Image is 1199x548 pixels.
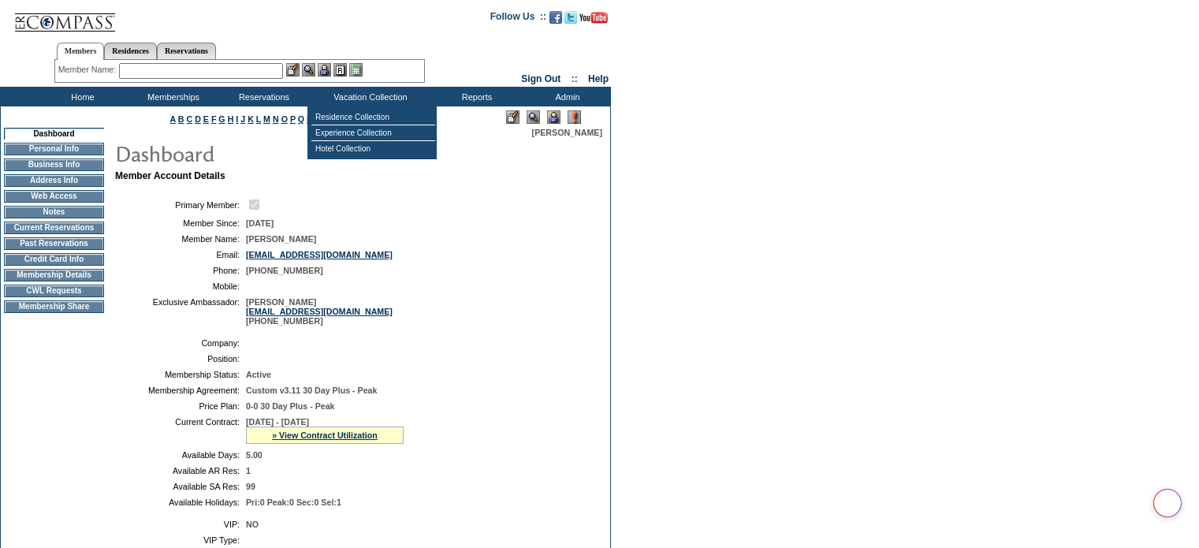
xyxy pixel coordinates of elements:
a: B [178,114,184,124]
img: View Mode [527,110,540,124]
a: Sign Out [521,73,560,84]
span: Active [246,370,271,379]
span: [PERSON_NAME] [PHONE_NUMBER] [246,297,393,326]
td: Home [35,87,126,106]
img: Impersonate [547,110,560,124]
a: Subscribe to our YouTube Channel [579,16,608,25]
a: L [256,114,261,124]
a: [EMAIL_ADDRESS][DOMAIN_NAME] [246,250,393,259]
td: Exclusive Ambassador: [121,297,240,326]
img: Reservations [333,63,347,76]
td: Membership Share [4,300,104,313]
span: Custom v3.11 30 Day Plus - Peak [246,386,377,395]
span: 5.00 [246,450,263,460]
a: K [248,114,254,124]
td: Available SA Res: [121,482,240,491]
td: Available AR Res: [121,466,240,475]
img: Become our fan on Facebook [549,11,562,24]
span: [DATE] [246,218,274,228]
span: [DATE] - [DATE] [246,417,309,427]
a: H [228,114,234,124]
span: Pri:0 Peak:0 Sec:0 Sel:1 [246,498,341,507]
a: » View Contract Utilization [272,431,378,440]
b: Member Account Details [115,170,225,181]
a: D [195,114,201,124]
img: pgTtlDashboard.gif [114,137,430,169]
td: Available Days: [121,450,240,460]
td: Company: [121,338,240,348]
a: P [290,114,296,124]
td: Memberships [126,87,217,106]
img: Impersonate [318,63,331,76]
td: Position: [121,354,240,363]
td: Current Reservations [4,222,104,234]
img: View [302,63,315,76]
img: b_calculator.gif [349,63,363,76]
a: J [240,114,245,124]
td: Dashboard [4,128,104,140]
td: Credit Card Info [4,253,104,266]
td: Business Info [4,158,104,171]
td: Admin [520,87,611,106]
a: Help [588,73,609,84]
a: Q [298,114,304,124]
a: F [211,114,217,124]
a: O [281,114,288,124]
td: Past Reservations [4,237,104,250]
td: Member Since: [121,218,240,228]
td: Membership Agreement: [121,386,240,395]
a: E [203,114,209,124]
td: Residence Collection [311,110,435,125]
td: VIP Type: [121,535,240,545]
span: [PHONE_NUMBER] [246,266,323,275]
td: Phone: [121,266,240,275]
div: Member Name: [58,63,119,76]
td: Address Info [4,174,104,187]
td: Follow Us :: [490,9,546,28]
td: Current Contract: [121,417,240,444]
span: [PERSON_NAME] [532,128,602,137]
img: Subscribe to our YouTube Channel [579,12,608,24]
td: Hotel Collection [311,141,435,156]
span: NO [246,520,259,529]
img: Follow us on Twitter [564,11,577,24]
a: M [263,114,270,124]
a: C [186,114,192,124]
a: N [273,114,279,124]
a: Follow us on Twitter [564,16,577,25]
span: 1 [246,466,251,475]
td: Membership Status: [121,370,240,379]
a: [EMAIL_ADDRESS][DOMAIN_NAME] [246,307,393,316]
span: :: [572,73,578,84]
a: A [170,114,176,124]
td: Web Access [4,190,104,203]
a: Reservations [157,43,216,59]
td: Email: [121,250,240,259]
span: 0-0 30 Day Plus - Peak [246,401,335,411]
td: Available Holidays: [121,498,240,507]
img: Log Concern/Member Elevation [568,110,581,124]
td: Member Name: [121,234,240,244]
td: Personal Info [4,143,104,155]
td: Price Plan: [121,401,240,411]
td: Experience Collection [311,125,435,141]
td: CWL Requests [4,285,104,297]
td: Primary Member: [121,197,240,212]
td: VIP: [121,520,240,529]
img: Edit Mode [506,110,519,124]
a: I [236,114,238,124]
td: Reservations [217,87,307,106]
td: Reports [430,87,520,106]
a: G [218,114,225,124]
td: Notes [4,206,104,218]
img: b_edit.gif [286,63,300,76]
a: Members [57,43,105,60]
a: Residences [104,43,157,59]
td: Vacation Collection [307,87,430,106]
a: Become our fan on Facebook [549,16,562,25]
span: [PERSON_NAME] [246,234,316,244]
span: 99 [246,482,255,491]
td: Mobile: [121,281,240,291]
td: Membership Details [4,269,104,281]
